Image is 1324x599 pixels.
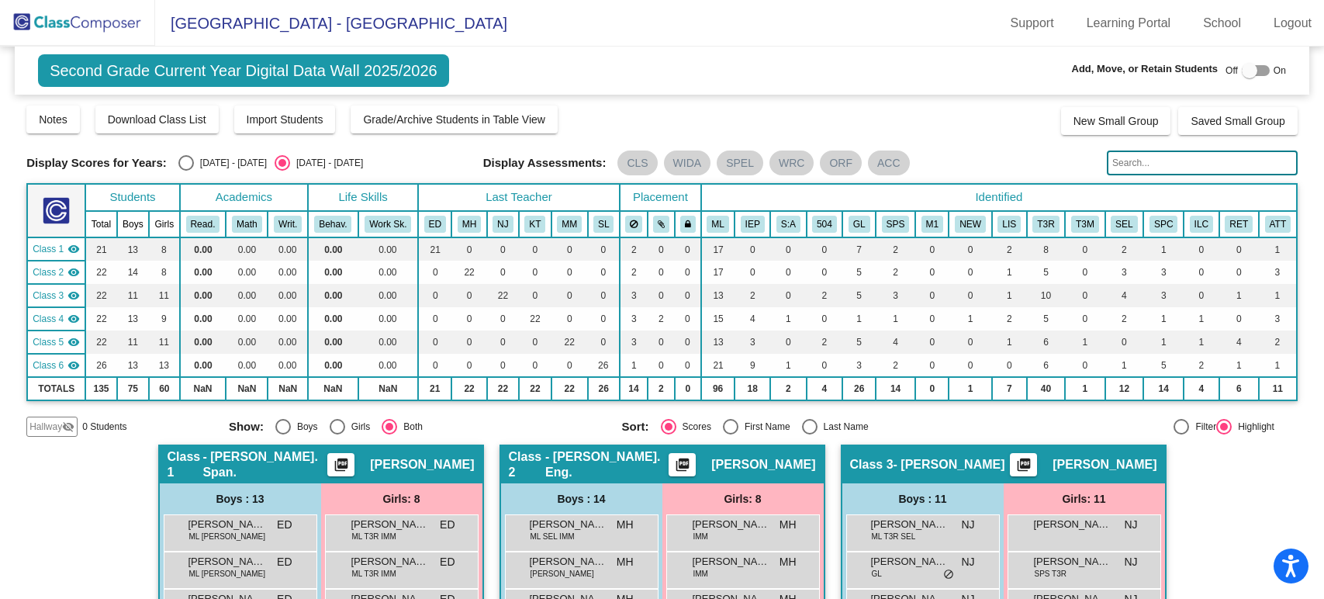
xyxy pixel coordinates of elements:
[770,331,806,354] td: 0
[707,216,728,233] button: ML
[418,307,451,331] td: 0
[274,216,302,233] button: Writ.
[117,354,150,377] td: 13
[735,331,770,354] td: 3
[669,453,696,476] button: Print Students Details
[1265,216,1291,233] button: ATT
[1143,211,1184,237] th: Receives speech services
[424,216,446,233] button: ED
[915,284,949,307] td: 0
[108,113,206,126] span: Download Class List
[85,237,116,261] td: 21
[876,237,915,261] td: 2
[551,307,588,331] td: 0
[27,307,85,331] td: Katie Tubiolo - Tubiolo
[735,307,770,331] td: 4
[1261,11,1324,36] a: Logout
[812,216,837,233] button: 504
[876,331,915,354] td: 4
[26,106,80,133] button: Notes
[232,216,261,233] button: Math
[39,113,67,126] span: Notes
[458,216,481,233] button: MH
[117,307,150,331] td: 13
[308,284,358,307] td: 0.00
[648,237,675,261] td: 0
[85,184,179,211] th: Students
[234,106,336,133] button: Import Students
[178,155,363,171] mat-radio-group: Select an option
[1259,237,1297,261] td: 1
[1027,331,1066,354] td: 6
[842,307,876,331] td: 1
[949,237,991,261] td: 0
[26,156,167,170] span: Display Scores for Years:
[949,211,991,237] th: Newcomer - <1 year in Country
[842,331,876,354] td: 5
[1191,11,1253,36] a: School
[620,237,648,261] td: 2
[735,354,770,377] td: 9
[1061,107,1171,135] button: New Small Group
[1065,307,1104,331] td: 0
[820,151,862,175] mat-chip: ORF
[1225,216,1253,233] button: RET
[418,331,451,354] td: 0
[33,335,64,349] span: Class 5
[588,261,620,284] td: 0
[675,211,701,237] th: Keep with teacher
[451,211,486,237] th: Meiasha Harris
[551,261,588,284] td: 0
[955,216,986,233] button: NEW
[842,284,876,307] td: 5
[418,211,451,237] th: Elsie Delgado
[741,216,765,233] button: IEP
[876,284,915,307] td: 3
[949,307,991,331] td: 1
[1111,216,1137,233] button: SEL
[524,216,545,233] button: KT
[1184,331,1219,354] td: 1
[1027,307,1066,331] td: 5
[27,354,85,377] td: Sherri Logan - Logan/Team
[701,237,735,261] td: 17
[1073,115,1159,127] span: New Small Group
[451,284,486,307] td: 0
[876,261,915,284] td: 2
[1065,211,1104,237] th: Tier 3 Supports in Math
[149,331,179,354] td: 11
[519,211,551,237] th: Katie Tubiolo
[769,151,814,175] mat-chip: WRC
[149,211,179,237] th: Girls
[701,307,735,331] td: 15
[1015,457,1033,479] mat-icon: picture_as_pdf
[487,354,519,377] td: 0
[451,307,486,331] td: 0
[1105,237,1144,261] td: 2
[1027,284,1066,307] td: 10
[487,261,519,284] td: 0
[921,216,943,233] button: M1
[33,289,64,303] span: Class 3
[363,113,545,126] span: Grade/Archive Students in Table View
[117,261,150,284] td: 14
[1027,211,1066,237] th: Tier 3 Supports in Reading
[117,331,150,354] td: 11
[675,237,701,261] td: 0
[487,284,519,307] td: 22
[588,211,620,237] th: Sherri Logan
[1225,64,1238,78] span: Off
[186,216,220,233] button: Read.
[117,237,150,261] td: 13
[807,331,843,354] td: 2
[770,237,806,261] td: 0
[701,331,735,354] td: 13
[648,331,675,354] td: 0
[593,216,614,233] button: SL
[1105,211,1144,237] th: Scheduled Counseling
[807,237,843,261] td: 0
[849,216,870,233] button: GL
[33,265,64,279] span: Class 2
[949,284,991,307] td: 0
[418,284,451,307] td: 0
